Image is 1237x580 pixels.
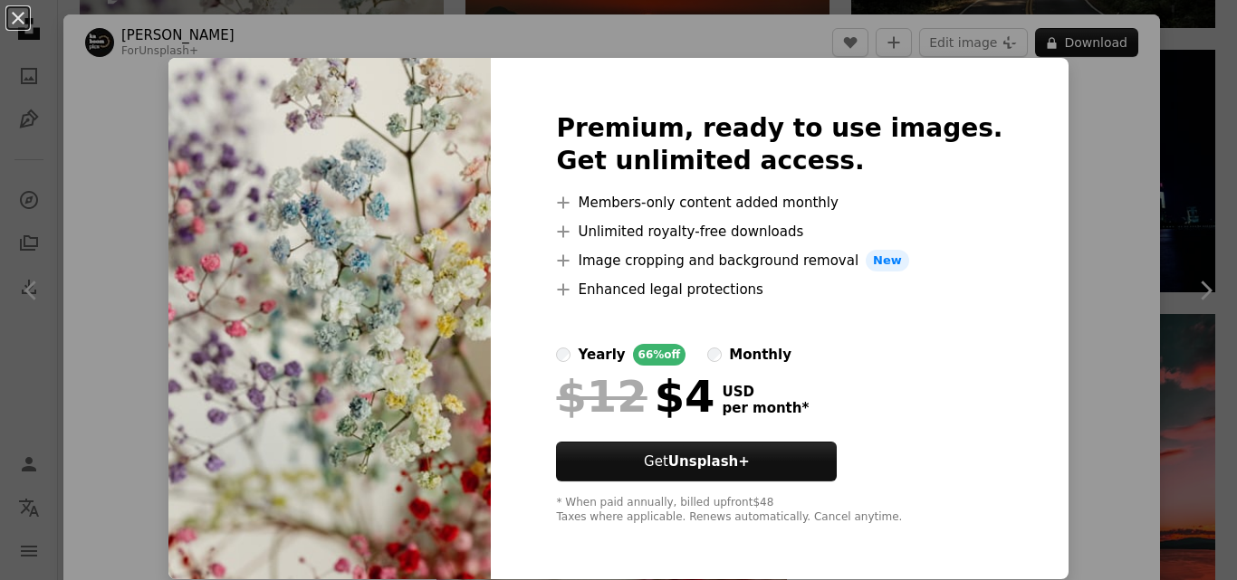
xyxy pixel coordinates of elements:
[722,400,809,416] span: per month *
[556,221,1002,242] li: Unlimited royalty-free downloads
[556,347,571,362] input: yearly66%off
[556,496,1002,525] div: * When paid annually, billed upfront $48 Taxes where applicable. Renews automatically. Cancel any...
[556,250,1002,271] li: Image cropping and background removal
[722,384,809,400] span: USD
[707,347,722,362] input: monthly
[729,344,791,366] div: monthly
[556,279,1002,300] li: Enhanced legal protections
[556,373,647,420] span: $12
[556,442,837,481] button: GetUnsplash+
[556,373,714,420] div: $4
[168,58,491,579] img: premium_photo-1676478746990-4ef5c8ef234a
[556,192,1002,214] li: Members-only content added monthly
[633,344,686,366] div: 66% off
[668,453,750,470] strong: Unsplash+
[866,250,909,271] span: New
[556,112,1002,177] h2: Premium, ready to use images. Get unlimited access.
[578,344,625,366] div: yearly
